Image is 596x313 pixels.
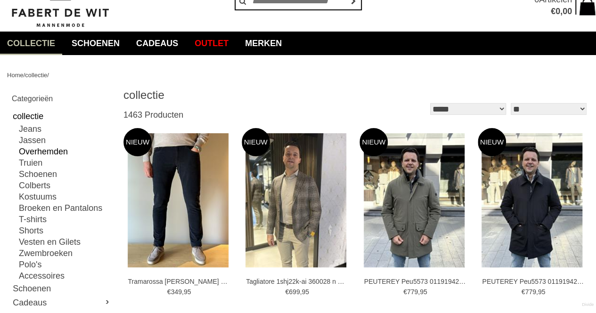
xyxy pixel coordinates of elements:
span: 1463 Producten [123,110,183,120]
h1: collectie [123,88,356,102]
a: Schoenen [65,32,127,55]
a: Zwembroeken [19,248,112,259]
a: collectie [12,109,112,123]
a: Schoenen [19,169,112,180]
a: Cadeaus [12,296,112,310]
a: Polo's [19,259,112,270]
span: , [560,7,563,16]
a: Tramarossa [PERSON_NAME] en Pantalons [128,277,230,286]
span: , [418,288,420,296]
span: , [182,288,184,296]
a: Broeken en Pantalons [19,202,112,214]
a: Vesten en Gilets [19,236,112,248]
span: € [167,288,171,296]
span: 779 [525,288,536,296]
span: 349 [171,288,182,296]
span: 00 [563,7,572,16]
a: Shorts [19,225,112,236]
a: Accessoires [19,270,112,281]
span: / [47,72,49,79]
a: Home [7,72,24,79]
a: Jeans [19,123,112,135]
span: , [300,288,302,296]
span: 0 [555,7,560,16]
span: 95 [302,288,309,296]
h2: Categorieën [12,93,112,104]
img: Tagliatore 1shj22k-ai 360028 n Colberts [245,133,346,267]
a: Schoenen [12,281,112,296]
span: 95 [420,288,427,296]
a: collectie [25,72,47,79]
a: Cadeaus [129,32,185,55]
span: € [551,7,555,16]
a: Merken [238,32,289,55]
a: Tagliatore 1shj22k-ai 360028 n Colberts [246,277,348,286]
a: Truien [19,157,112,169]
a: Outlet [188,32,236,55]
a: Jassen [19,135,112,146]
a: Colberts [19,180,112,191]
span: € [285,288,289,296]
img: PEUTEREY Peu5573 01191942 Jassen [364,133,465,267]
span: / [24,72,25,79]
span: , [536,288,538,296]
a: PEUTEREY Peu5573 01191942 Jassen [482,277,584,286]
a: PEUTEREY Peu5573 01191942 Jassen [364,277,466,286]
span: € [522,288,525,296]
span: 779 [407,288,418,296]
a: Overhemden [19,146,112,157]
span: 95 [184,288,191,296]
a: Kostuums [19,191,112,202]
img: PEUTEREY Peu5573 01191942 Jassen [482,133,582,267]
span: € [403,288,407,296]
a: T-shirts [19,214,112,225]
img: Tramarossa Michelangelo Broeken en Pantalons [128,133,229,267]
span: 699 [289,288,300,296]
span: 95 [538,288,546,296]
